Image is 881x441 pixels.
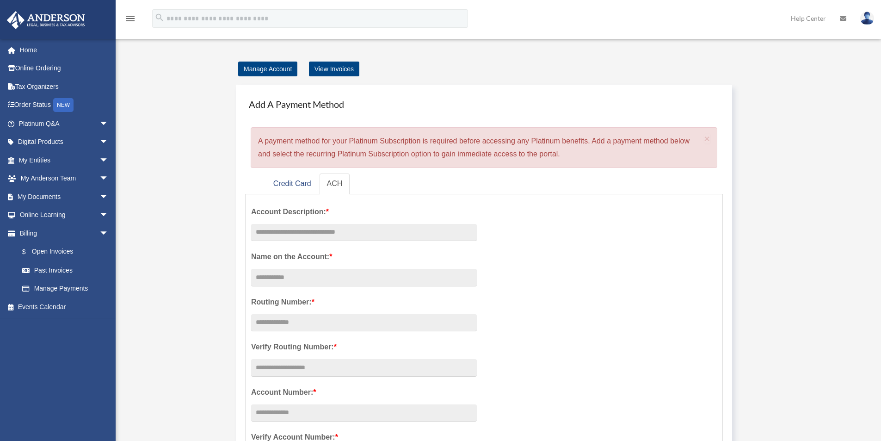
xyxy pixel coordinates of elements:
[6,298,123,316] a: Events Calendar
[53,98,74,112] div: NEW
[860,12,874,25] img: User Pic
[99,151,118,170] span: arrow_drop_down
[266,174,319,194] a: Credit Card
[27,246,32,258] span: $
[6,187,123,206] a: My Documentsarrow_drop_down
[704,134,710,143] button: Close
[99,187,118,206] span: arrow_drop_down
[6,224,123,242] a: Billingarrow_drop_down
[251,386,477,399] label: Account Number:
[251,296,477,309] label: Routing Number:
[125,13,136,24] i: menu
[6,169,123,188] a: My Anderson Teamarrow_drop_down
[99,133,118,152] span: arrow_drop_down
[99,169,118,188] span: arrow_drop_down
[4,11,88,29] img: Anderson Advisors Platinum Portal
[309,62,359,76] a: View Invoices
[320,174,350,194] a: ACH
[251,341,477,354] label: Verify Routing Number:
[251,250,477,263] label: Name on the Account:
[125,16,136,24] a: menu
[6,133,123,151] a: Digital Productsarrow_drop_down
[154,12,165,23] i: search
[99,114,118,133] span: arrow_drop_down
[251,205,477,218] label: Account Description:
[13,242,123,261] a: $Open Invoices
[99,206,118,225] span: arrow_drop_down
[99,224,118,243] span: arrow_drop_down
[251,127,717,168] div: A payment method for your Platinum Subscription is required before accessing any Platinum benefit...
[6,206,123,224] a: Online Learningarrow_drop_down
[6,114,123,133] a: Platinum Q&Aarrow_drop_down
[13,280,118,298] a: Manage Payments
[245,94,723,114] h4: Add A Payment Method
[238,62,297,76] a: Manage Account
[6,41,123,59] a: Home
[704,133,710,144] span: ×
[6,151,123,169] a: My Entitiesarrow_drop_down
[6,77,123,96] a: Tax Organizers
[6,59,123,78] a: Online Ordering
[13,261,123,280] a: Past Invoices
[6,96,123,115] a: Order StatusNEW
